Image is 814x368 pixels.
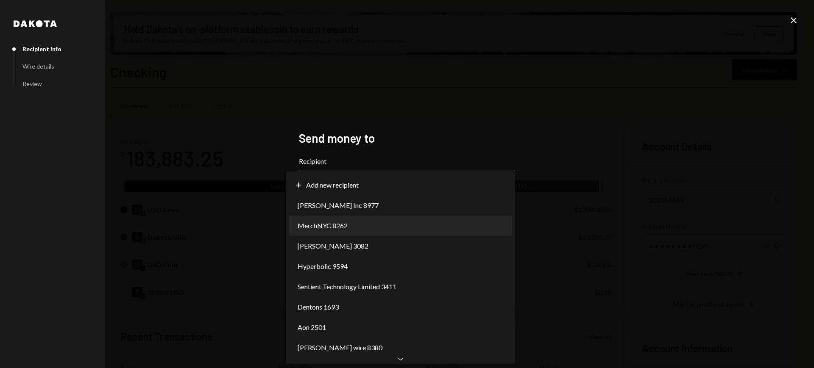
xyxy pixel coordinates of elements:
div: Wire details [22,63,54,70]
div: Recipient info [22,45,61,53]
span: MerchNYC 8262 [298,221,348,231]
span: Add new recipient [306,180,359,190]
span: [PERSON_NAME] Inc 8977 [298,200,379,210]
span: Dentons 1693 [298,302,339,312]
label: Recipient [299,156,515,166]
span: Hyperbolic 9594 [298,261,348,271]
span: Sentient Technology Limited 3411 [298,282,396,292]
span: [PERSON_NAME] wire 8380 [298,343,382,353]
button: Recipient [299,170,515,194]
h2: Send money to [299,130,515,147]
span: Aon 2501 [298,322,326,332]
span: [PERSON_NAME] 3082 [298,241,368,251]
div: Review [22,80,42,87]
